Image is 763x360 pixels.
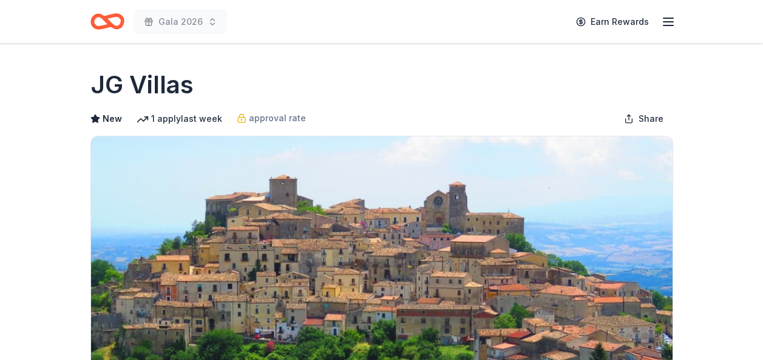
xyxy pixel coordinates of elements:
span: New [103,112,122,126]
a: Earn Rewards [569,11,656,33]
div: 1 apply last week [137,112,222,126]
button: Gala 2026 [134,10,227,34]
h1: JG Villas [90,68,194,102]
a: approval rate [237,111,306,125]
span: approval rate [249,111,306,125]
button: Share [614,107,673,131]
span: Gala 2026 [158,15,203,29]
a: Home [90,7,124,36]
span: Share [639,112,663,126]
